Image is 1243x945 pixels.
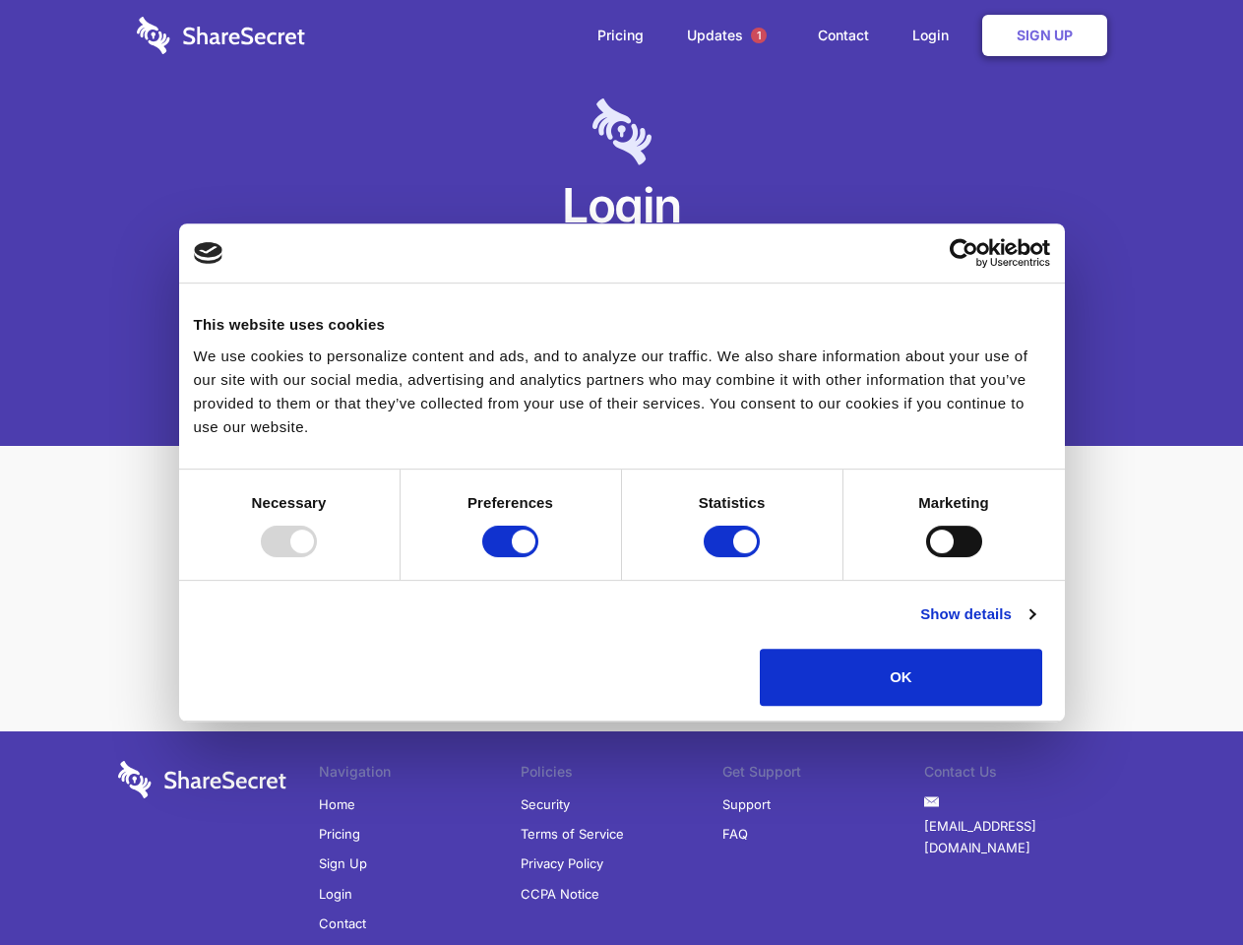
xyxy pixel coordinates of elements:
[521,849,603,878] a: Privacy Policy
[319,879,352,909] a: Login
[521,879,599,909] a: CCPA Notice
[722,761,924,788] li: Get Support
[467,494,553,511] strong: Preferences
[578,5,663,66] a: Pricing
[319,789,355,819] a: Home
[194,345,1050,439] div: We use cookies to personalize content and ads, and to analyze our traffic. We also share informat...
[798,5,889,66] a: Contact
[319,819,360,849] a: Pricing
[920,602,1034,626] a: Show details
[194,313,1050,337] div: This website uses cookies
[319,909,366,938] a: Contact
[918,494,989,511] strong: Marketing
[319,849,367,878] a: Sign Up
[137,17,305,54] img: logo-wordmark-white-trans-d4663122ce5f474addd5e946df7df03e33cb6a1c49d2221995e7729f52c070b2.svg
[982,15,1107,56] a: Sign Up
[319,761,521,788] li: Navigation
[592,98,652,165] img: logo-lt-purple-60x68@2x-c671a683ea72a1d466fb5d642181eefbee81c4e10ba9aed56c8e1d7e762e8086.png
[194,242,223,264] img: logo
[722,789,771,819] a: Support
[722,819,748,849] a: FAQ
[878,238,1050,268] a: Usercentrics Cookiebot - opens in a new window
[893,5,978,66] a: Login
[760,649,1042,706] button: OK
[521,789,570,819] a: Security
[924,811,1126,863] a: [EMAIL_ADDRESS][DOMAIN_NAME]
[521,761,722,788] li: Policies
[521,819,624,849] a: Terms of Service
[699,494,766,511] strong: Statistics
[751,28,767,43] span: 1
[118,761,286,798] img: logo-wordmark-white-trans-d4663122ce5f474addd5e946df7df03e33cb6a1c49d2221995e7729f52c070b2.svg
[924,761,1126,788] li: Contact Us
[252,494,327,511] strong: Necessary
